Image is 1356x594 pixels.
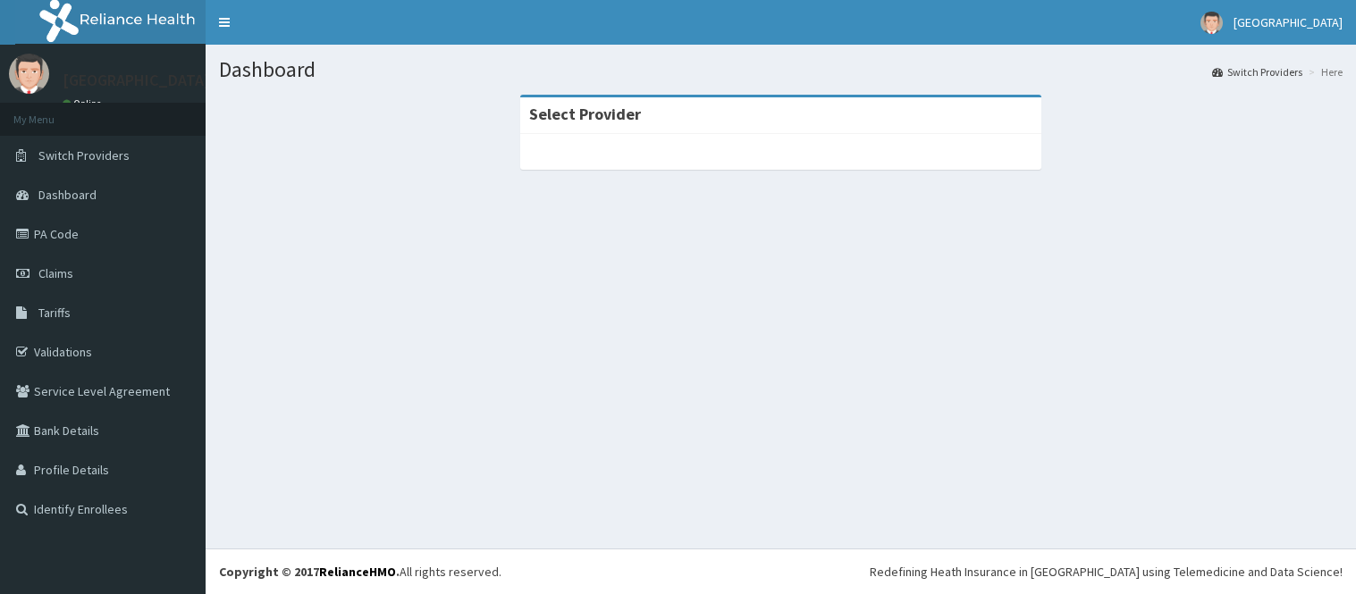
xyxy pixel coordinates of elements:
[206,548,1356,594] footer: All rights reserved.
[529,104,641,124] strong: Select Provider
[870,563,1343,581] div: Redefining Heath Insurance in [GEOGRAPHIC_DATA] using Telemedicine and Data Science!
[63,97,105,110] a: Online
[9,54,49,94] img: User Image
[1234,14,1343,30] span: [GEOGRAPHIC_DATA]
[219,564,400,580] strong: Copyright © 2017 .
[1200,12,1223,34] img: User Image
[219,58,1343,81] h1: Dashboard
[319,564,396,580] a: RelianceHMO
[38,147,130,163] span: Switch Providers
[63,72,210,88] p: [GEOGRAPHIC_DATA]
[1212,64,1302,79] a: Switch Providers
[38,305,71,321] span: Tariffs
[1304,64,1343,79] li: Here
[38,265,73,281] span: Claims
[38,187,97,203] span: Dashboard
